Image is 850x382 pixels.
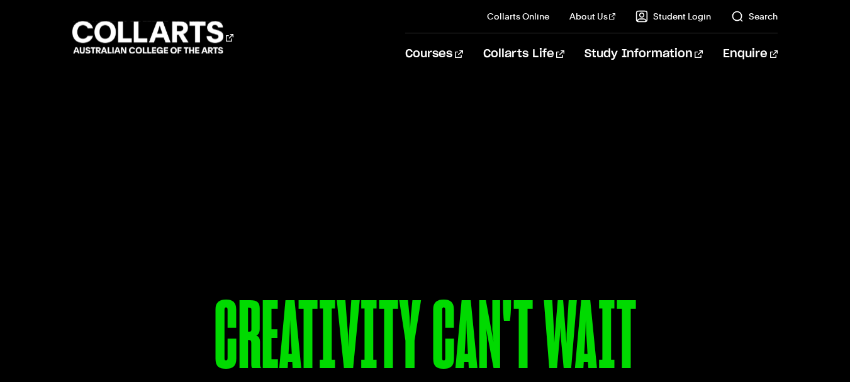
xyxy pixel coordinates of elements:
[72,20,233,55] div: Go to homepage
[731,10,778,23] a: Search
[483,33,564,75] a: Collarts Life
[405,33,462,75] a: Courses
[569,10,616,23] a: About Us
[584,33,703,75] a: Study Information
[487,10,549,23] a: Collarts Online
[635,10,711,23] a: Student Login
[723,33,778,75] a: Enquire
